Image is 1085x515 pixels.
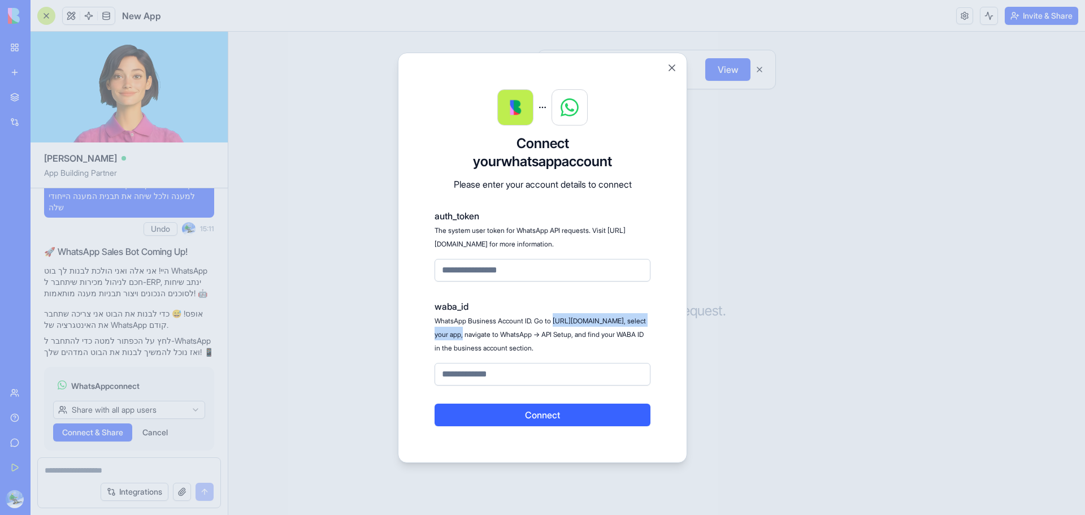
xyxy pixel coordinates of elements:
h3: Connect your whatsapp account [435,135,650,171]
span: The system user token for WhatsApp API requests. Visit [URL][DOMAIN_NAME] for more information. [435,226,626,248]
img: whatsapp [561,98,579,116]
button: Connect [435,404,650,426]
label: auth_token [435,209,650,223]
button: Close [666,62,678,73]
p: Please enter your account details to connect [435,178,650,191]
label: waba_id [435,300,650,313]
span: WhatsApp Business Account ID. Go to [URL][DOMAIN_NAME], select your app, navigate to WhatsApp -> ... [435,317,646,352]
img: blocks [498,90,533,125]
